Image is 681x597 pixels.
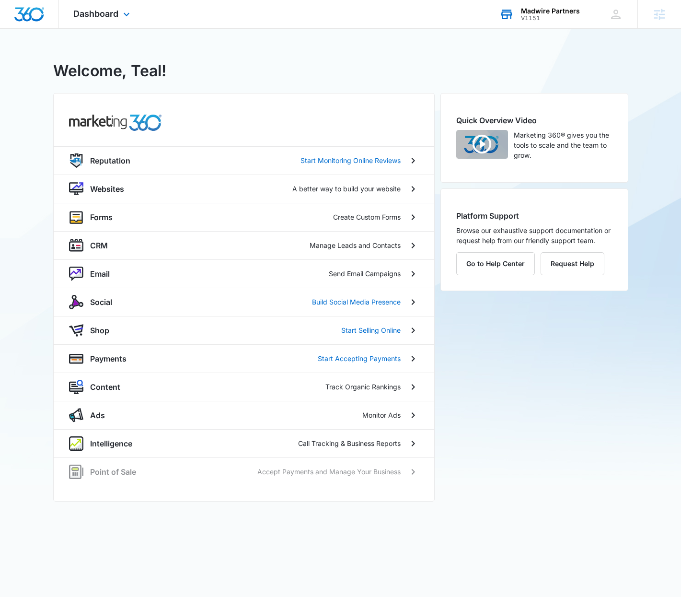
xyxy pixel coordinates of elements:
a: Request Help [541,259,604,268]
p: Send Email Campaigns [329,269,401,279]
p: Marketing 360® gives you the tools to scale and the team to grow. [514,130,612,160]
p: Websites [90,183,124,195]
a: contentContentTrack Organic Rankings [54,373,434,401]
img: Quick Overview Video [456,130,508,159]
img: ads [69,408,83,422]
p: Build Social Media Presence [312,297,401,307]
p: Manage Leads and Contacts [310,240,401,250]
button: Request Help [541,252,604,275]
p: Call Tracking & Business Reports [298,438,401,448]
p: Email [90,268,110,280]
div: account name [521,7,580,15]
a: intelligenceIntelligenceCall Tracking & Business Reports [54,429,434,457]
img: forms [69,210,83,224]
img: reputation [69,153,83,168]
a: reputationReputationStart Monitoring Online Reviews [54,146,434,175]
a: shopAppShopStart Selling Online [54,316,434,344]
p: Track Organic Rankings [325,382,401,392]
h2: Quick Overview Video [456,115,612,126]
a: posPoint of SaleAccept Payments and Manage Your Business [54,457,434,486]
img: nurture [69,267,83,281]
a: formsFormsCreate Custom Forms [54,203,434,231]
span: Dashboard [73,9,118,19]
img: shopApp [69,323,83,338]
a: socialSocialBuild Social Media Presence [54,288,434,316]
a: paymentsPaymentsStart Accepting Payments [54,344,434,373]
p: Intelligence [90,438,132,449]
p: Browse our exhaustive support documentation or request help from our friendly support team. [456,225,612,246]
p: Reputation [90,155,130,166]
img: payments [69,351,83,366]
p: Start Accepting Payments [318,353,401,363]
p: Start Monitoring Online Reviews [300,155,401,165]
p: Ads [90,410,105,421]
a: Go to Help Center [456,259,541,268]
p: Create Custom Forms [333,212,401,222]
div: account id [521,15,580,22]
a: nurtureEmailSend Email Campaigns [54,259,434,288]
p: Social [90,296,112,308]
img: crm [69,238,83,253]
h1: Welcome, Teal! [53,59,166,82]
p: A better way to build your website [292,184,401,194]
a: adsAdsMonitor Ads [54,401,434,429]
p: Payments [90,353,127,364]
img: content [69,380,83,394]
img: social [69,295,83,309]
a: crmCRMManage Leads and Contacts [54,231,434,259]
button: Go to Help Center [456,252,535,275]
img: intelligence [69,436,83,451]
p: Start Selling Online [341,325,401,335]
img: pos [69,465,83,479]
h2: Platform Support [456,210,612,222]
img: website [69,182,83,196]
p: Forms [90,211,113,223]
p: Point of Sale [90,466,136,478]
p: Accept Payments and Manage Your Business [257,467,401,477]
p: Shop [90,325,109,336]
p: Monitor Ads [362,410,401,420]
a: websiteWebsitesA better way to build your website [54,175,434,203]
img: common.products.marketing.title [69,115,162,131]
p: Content [90,381,120,393]
p: CRM [90,240,108,251]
